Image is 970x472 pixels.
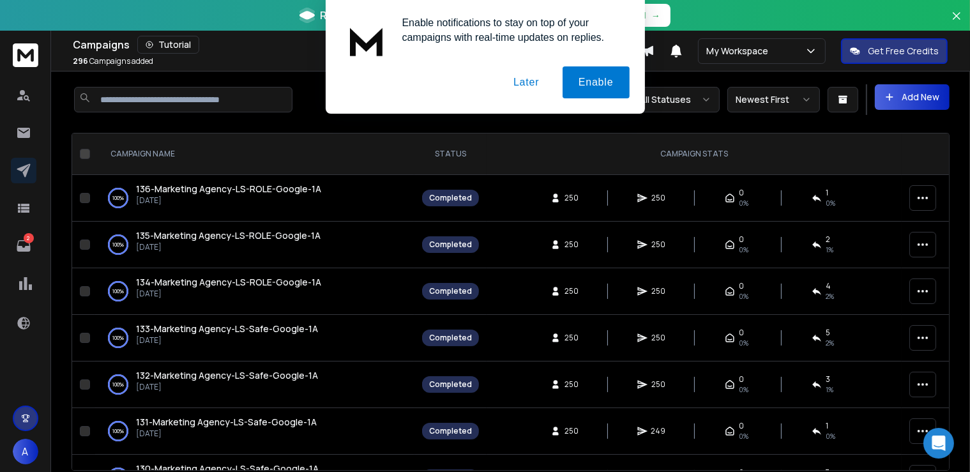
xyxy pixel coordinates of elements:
p: [DATE] [136,335,318,346]
td: 100%136-Marketing Agency-LS-ROLE-Google-1A[DATE] [95,175,414,222]
button: Later [497,66,555,98]
a: 131-Marketing Agency-LS-Safe-Google-1A [136,416,317,429]
a: 134-Marketing Agency-LS-ROLE-Google-1A [136,276,321,289]
div: Completed [429,426,472,436]
a: 136-Marketing Agency-LS-ROLE-Google-1A [136,183,321,195]
span: 250 [565,426,579,436]
div: Completed [429,286,472,296]
span: 2 [826,234,830,245]
th: CAMPAIGN STATS [487,133,902,175]
span: 0 % [826,431,835,441]
div: Completed [429,333,472,343]
a: 132-Marketing Agency-LS-Safe-Google-1A [136,369,318,382]
a: 2 [11,233,36,259]
span: 250 [651,240,665,250]
span: 2 % [826,291,834,301]
span: 0% [739,245,748,255]
p: 100 % [112,238,124,251]
td: 100%134-Marketing Agency-LS-ROLE-Google-1A[DATE] [95,268,414,315]
span: 0% [739,338,748,348]
span: 5 [826,328,830,338]
span: 0% [739,291,748,301]
span: 0 [739,421,744,431]
span: 1 [826,188,828,198]
p: 2 [24,233,34,243]
th: STATUS [414,133,487,175]
td: 100%132-Marketing Agency-LS-Safe-Google-1A[DATE] [95,362,414,408]
span: 250 [565,240,579,250]
td: 100%131-Marketing Agency-LS-Safe-Google-1A[DATE] [95,408,414,455]
p: [DATE] [136,242,321,252]
span: 0 [739,188,744,198]
td: 100%133-Marketing Agency-LS-Safe-Google-1A[DATE] [95,315,414,362]
span: 0 [739,328,744,338]
span: 134-Marketing Agency-LS-ROLE-Google-1A [136,276,321,288]
span: 250 [565,193,579,203]
div: Completed [429,240,472,250]
span: 135-Marketing Agency-LS-ROLE-Google-1A [136,229,321,241]
span: 131-Marketing Agency-LS-Safe-Google-1A [136,416,317,428]
p: [DATE] [136,429,317,439]
span: 0 [739,234,744,245]
p: 100 % [112,378,124,391]
div: Open Intercom Messenger [923,428,954,459]
span: 250 [565,379,579,390]
span: 0% [739,384,748,395]
span: 250 [651,379,665,390]
button: A [13,439,38,464]
div: Completed [429,379,472,390]
p: 100 % [112,425,124,438]
span: 0% [739,431,748,441]
button: Enable [563,66,630,98]
span: 0 [739,374,744,384]
span: 250 [565,286,579,296]
span: 4 [826,281,831,291]
p: 100 % [112,331,124,344]
span: 0 % [826,198,835,208]
span: 1 % [826,245,833,255]
span: 250 [651,193,665,203]
span: 1 [826,421,828,431]
span: 250 [651,286,665,296]
p: 100 % [112,192,124,204]
p: [DATE] [136,382,318,392]
span: 249 [651,426,666,436]
p: [DATE] [136,195,321,206]
p: [DATE] [136,289,321,299]
span: 3 [826,374,830,384]
div: Completed [429,193,472,203]
a: 135-Marketing Agency-LS-ROLE-Google-1A [136,229,321,242]
p: 100 % [112,285,124,298]
img: notification icon [341,15,392,66]
div: Enable notifications to stay on top of your campaigns with real-time updates on replies. [392,15,630,45]
span: 0% [739,198,748,208]
span: 250 [565,333,579,343]
span: 1 % [826,384,833,395]
th: CAMPAIGN NAME [95,133,414,175]
span: 0 [739,281,744,291]
span: 250 [651,333,665,343]
span: 132-Marketing Agency-LS-Safe-Google-1A [136,369,318,381]
span: 2 % [826,338,834,348]
td: 100%135-Marketing Agency-LS-ROLE-Google-1A[DATE] [95,222,414,268]
a: 133-Marketing Agency-LS-Safe-Google-1A [136,323,318,335]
